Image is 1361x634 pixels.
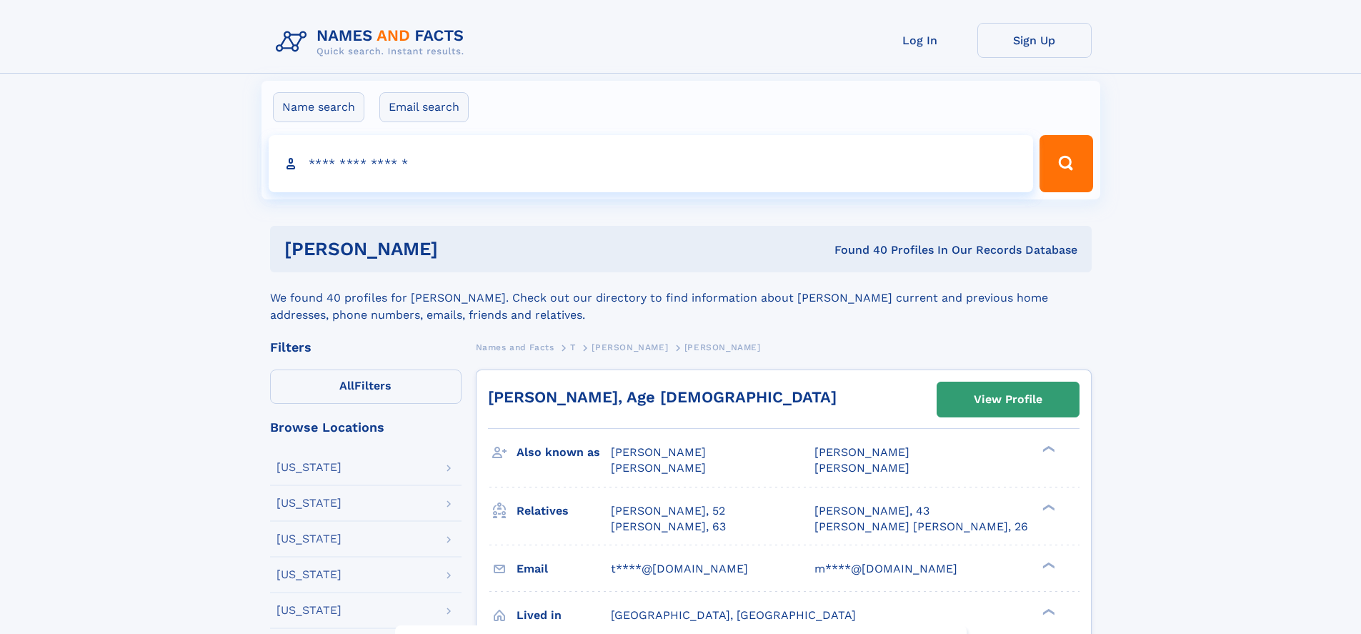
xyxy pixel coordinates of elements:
div: Browse Locations [270,421,462,434]
div: View Profile [974,383,1042,416]
span: All [339,379,354,392]
span: [PERSON_NAME] [814,445,909,459]
span: [PERSON_NAME] [611,445,706,459]
div: Found 40 Profiles In Our Records Database [636,242,1077,258]
button: Search Button [1040,135,1092,192]
a: [PERSON_NAME] [PERSON_NAME], 26 [814,519,1028,535]
a: T [570,338,576,356]
div: ❯ [1039,502,1056,512]
a: [PERSON_NAME], 43 [814,503,929,519]
a: [PERSON_NAME], 63 [611,519,726,535]
input: search input [269,135,1034,192]
span: [PERSON_NAME] [592,342,668,352]
span: T [570,342,576,352]
label: Email search [379,92,469,122]
div: [US_STATE] [276,462,342,473]
a: [PERSON_NAME], 52 [611,503,725,519]
div: [US_STATE] [276,569,342,580]
div: Filters [270,341,462,354]
a: Sign Up [977,23,1092,58]
span: [GEOGRAPHIC_DATA], [GEOGRAPHIC_DATA] [611,608,856,622]
label: Name search [273,92,364,122]
a: Log In [863,23,977,58]
a: Names and Facts [476,338,554,356]
a: [PERSON_NAME], Age [DEMOGRAPHIC_DATA] [488,388,837,406]
div: ❯ [1039,560,1056,570]
span: [PERSON_NAME] [814,461,909,475]
a: [PERSON_NAME] [592,338,668,356]
div: [US_STATE] [276,497,342,509]
h3: Lived in [517,603,611,628]
img: Logo Names and Facts [270,23,476,61]
h3: Also known as [517,440,611,465]
label: Filters [270,370,462,404]
div: We found 40 profiles for [PERSON_NAME]. Check out our directory to find information about [PERSON... [270,272,1092,324]
h3: Email [517,557,611,581]
div: [US_STATE] [276,533,342,545]
span: [PERSON_NAME] [611,461,706,475]
a: View Profile [937,382,1079,417]
span: [PERSON_NAME] [684,342,761,352]
div: [US_STATE] [276,605,342,616]
h3: Relatives [517,499,611,523]
h1: [PERSON_NAME] [284,240,637,258]
div: ❯ [1039,445,1056,454]
div: ❯ [1039,607,1056,616]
